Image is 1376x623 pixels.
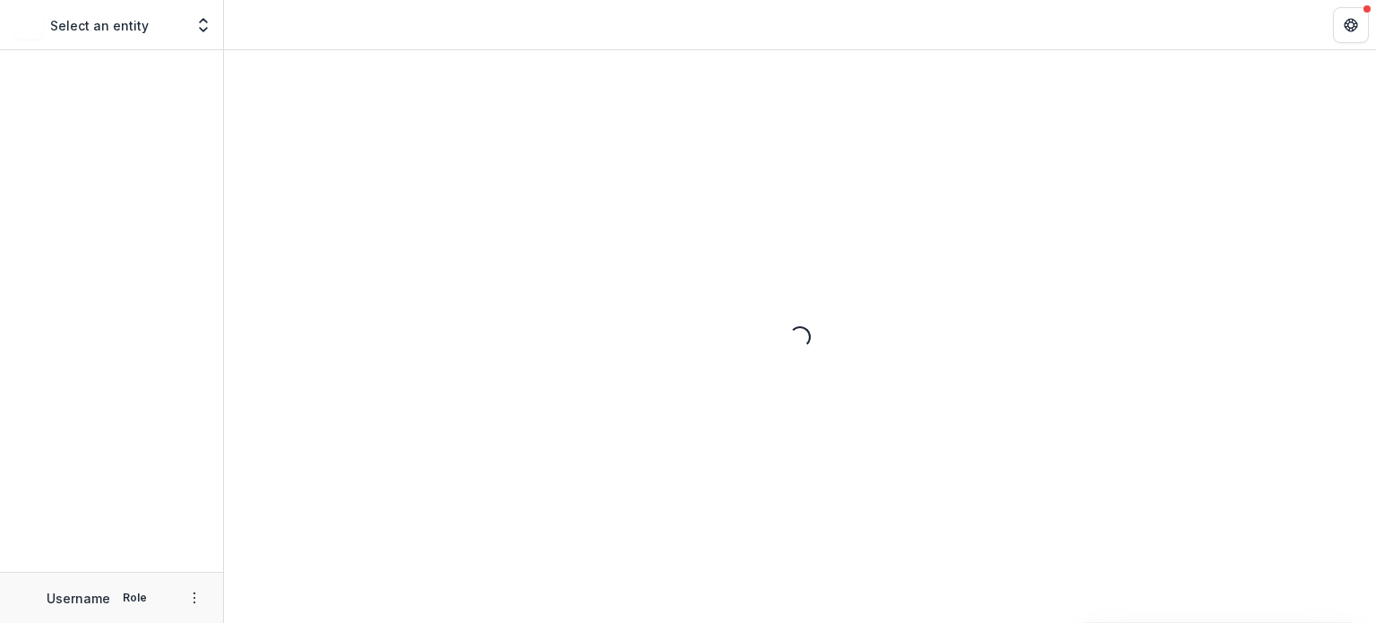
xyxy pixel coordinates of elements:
[1333,7,1369,43] button: Get Help
[191,7,216,43] button: Open entity switcher
[184,587,205,609] button: More
[50,16,149,35] p: Select an entity
[47,589,110,608] p: Username
[117,590,152,606] p: Role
